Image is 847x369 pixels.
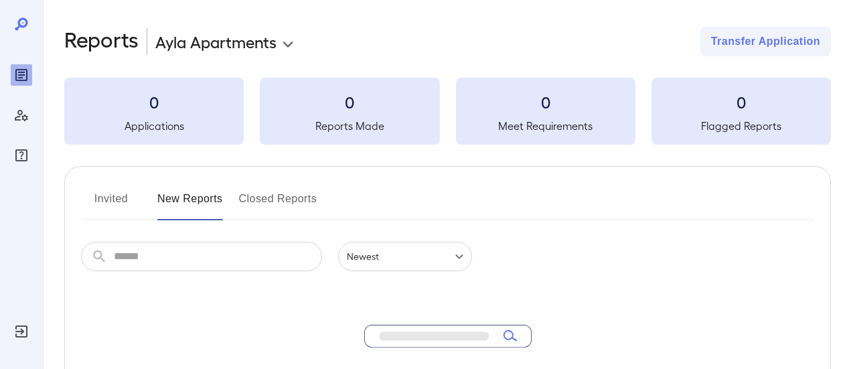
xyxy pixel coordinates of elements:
[260,118,439,134] h5: Reports Made
[456,118,635,134] h5: Meet Requirements
[456,91,635,113] h3: 0
[157,188,223,220] button: New Reports
[155,31,277,52] p: Ayla Apartments
[11,321,32,342] div: Log Out
[11,64,32,86] div: Reports
[64,91,244,113] h3: 0
[338,242,472,271] div: Newest
[651,91,831,113] h3: 0
[64,27,139,56] h2: Reports
[239,188,317,220] button: Closed Reports
[11,145,32,166] div: FAQ
[700,27,831,56] button: Transfer Application
[81,188,141,220] button: Invited
[260,91,439,113] h3: 0
[64,118,244,134] h5: Applications
[11,104,32,126] div: Manage Users
[651,118,831,134] h5: Flagged Reports
[64,78,831,145] summary: 0Applications0Reports Made0Meet Requirements0Flagged Reports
